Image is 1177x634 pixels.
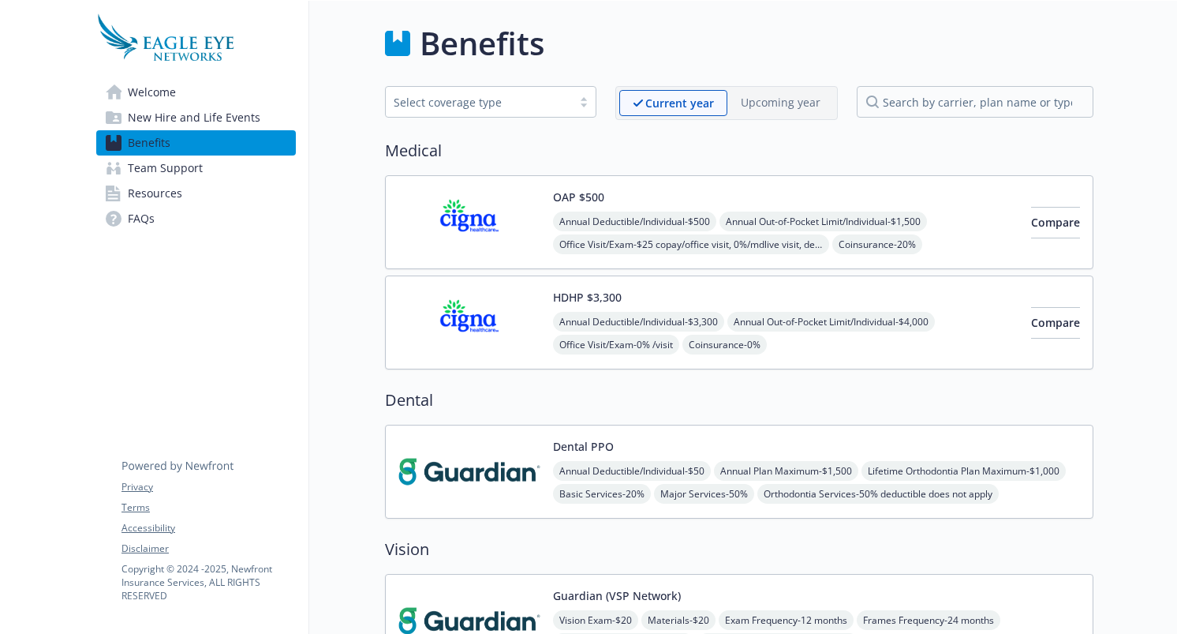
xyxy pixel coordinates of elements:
span: Exam Frequency - 12 months [719,610,854,630]
a: Disclaimer [121,542,295,556]
button: OAP $500 [553,189,604,205]
a: New Hire and Life Events [96,105,296,130]
span: Upcoming year [727,90,834,116]
span: FAQs [128,206,155,231]
button: Compare [1031,307,1080,339]
span: Coinsurance - 20% [832,234,922,254]
span: Resources [128,181,182,206]
a: Accessibility [121,521,295,535]
p: Copyright © 2024 - 2025 , Newfront Insurance Services, ALL RIGHTS RESERVED [121,562,295,602]
span: Materials - $20 [641,610,716,630]
h2: Vision [385,538,1093,561]
span: Benefits [128,130,170,156]
span: Office Visit/Exam - $25 copay/office visit, 0%/mdlive visit, deductible does not apply [553,234,829,254]
span: Basic Services - 20% [553,484,651,504]
img: CIGNA carrier logo [398,189,540,256]
span: Office Visit/Exam - 0% /visit [553,335,679,355]
h1: Benefits [420,20,544,67]
div: Select coverage type [394,94,564,111]
a: Resources [96,181,296,206]
span: Major Services - 50% [654,484,754,504]
input: search by carrier, plan name or type [857,86,1093,118]
span: Compare [1031,315,1080,330]
a: Terms [121,501,295,515]
span: Coinsurance - 0% [682,335,767,355]
span: Annual Out-of-Pocket Limit/Individual - $4,000 [727,312,935,332]
a: Benefits [96,130,296,156]
span: Lifetime Orthodontia Plan Maximum - $1,000 [861,461,1066,481]
img: Guardian carrier logo [398,438,540,505]
span: Vision Exam - $20 [553,610,638,630]
a: Privacy [121,480,295,494]
span: Orthodontia Services - 50% deductible does not apply [757,484,999,504]
button: Dental PPO [553,438,614,455]
span: Welcome [128,80,176,105]
button: HDHP $3,300 [553,289,622,306]
img: CIGNA carrier logo [398,289,540,356]
span: Frames Frequency - 24 months [857,610,1000,630]
span: Annual Out-of-Pocket Limit/Individual - $1,500 [719,212,927,231]
a: Welcome [96,80,296,105]
h2: Dental [385,388,1093,412]
span: New Hire and Life Events [128,105,260,130]
span: Annual Deductible/Individual - $3,300 [553,312,724,332]
span: Annual Deductible/Individual - $500 [553,212,716,231]
button: Guardian (VSP Network) [553,587,681,604]
span: Compare [1031,215,1080,230]
p: Current year [645,95,714,111]
span: Annual Deductible/Individual - $50 [553,461,711,481]
a: Team Support [96,156,296,181]
p: Upcoming year [741,94,820,111]
a: FAQs [96,206,296,231]
span: Annual Plan Maximum - $1,500 [714,461,858,481]
button: Compare [1031,207,1080,238]
span: Team Support [128,156,203,181]
h2: Medical [385,139,1093,163]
